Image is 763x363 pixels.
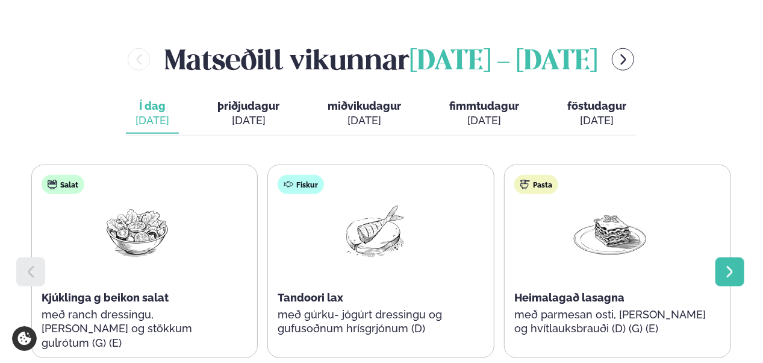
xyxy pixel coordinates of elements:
span: Heimalagað lasagna [514,291,624,304]
button: miðvikudagur [DATE] [318,94,411,134]
div: Pasta [514,175,558,194]
img: Lasagna.png [571,204,649,260]
button: menu-btn-left [128,48,150,71]
span: Kjúklinga g beikon salat [42,291,169,304]
div: Salat [42,175,84,194]
img: Salad.png [99,204,176,260]
img: Fish.png [335,204,412,260]
div: [DATE] [135,113,169,128]
span: föstudagur [567,99,626,112]
span: þriðjudagur [217,99,279,112]
button: menu-btn-right [612,48,634,71]
span: Tandoori lax [278,291,343,304]
div: [DATE] [217,113,279,128]
p: með gúrku- jógúrt dressingu og gufusoðnum hrísgrjónum (D) [278,308,469,336]
div: Fiskur [278,175,324,194]
button: fimmtudagur [DATE] [440,94,529,134]
button: þriðjudagur [DATE] [208,94,289,134]
img: pasta.svg [520,180,530,189]
p: með ranch dressingu, [PERSON_NAME] og stökkum gulrótum (G) (E) [42,308,233,351]
img: salad.svg [48,180,57,189]
div: [DATE] [328,113,401,128]
div: [DATE] [449,113,519,128]
span: miðvikudagur [328,99,401,112]
p: með parmesan osti, [PERSON_NAME] og hvítlauksbrauði (D) (G) (E) [514,308,706,336]
a: Cookie settings [12,326,37,351]
button: Í dag [DATE] [126,94,179,134]
span: Í dag [135,99,169,113]
button: föstudagur [DATE] [558,94,636,134]
h2: Matseðill vikunnar [164,40,597,79]
span: [DATE] - [DATE] [410,49,597,75]
span: fimmtudagur [449,99,519,112]
div: [DATE] [567,113,626,128]
img: fish.svg [284,180,293,189]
